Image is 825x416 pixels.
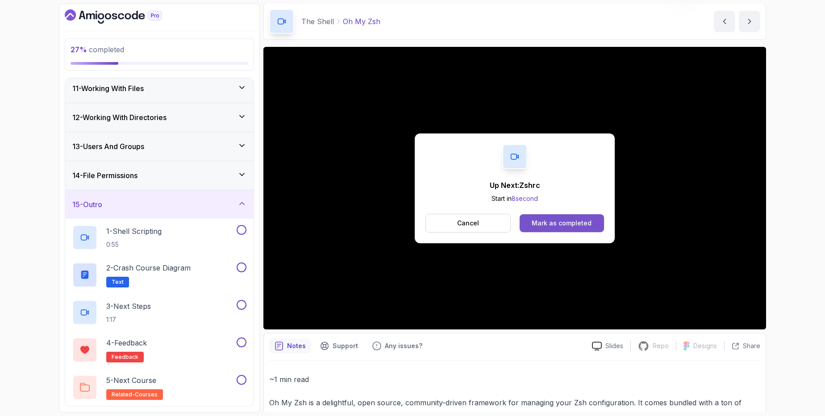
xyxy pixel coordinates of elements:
button: 5-Next Courserelated-courses [72,375,246,400]
span: 8 second [512,195,538,202]
span: related-courses [112,391,158,398]
button: previous content [714,11,735,32]
p: Share [743,341,760,350]
p: 5 - Next Course [106,375,156,386]
p: 1:17 [106,315,151,324]
p: Slides [605,341,623,350]
p: Up Next: Zshrc [490,180,540,191]
p: Cancel [457,219,479,228]
button: Share [724,341,760,350]
button: notes button [269,339,311,353]
p: Notes [287,341,306,350]
button: Cancel [425,214,511,233]
p: 2 - Crash Course Diagram [106,262,191,273]
p: Support [333,341,358,350]
p: Repo [653,341,669,350]
p: Oh My Zsh [343,16,380,27]
button: 1-Shell Scripting0:55 [72,225,246,250]
iframe: 7 - Oh My ZSH [263,47,766,329]
a: Slides [585,341,630,351]
p: 4 - Feedback [106,337,147,348]
button: 12-Working With Directories [65,103,254,132]
button: 4-Feedbackfeedback [72,337,246,362]
p: Start in [490,194,540,203]
button: 2-Crash Course DiagramText [72,262,246,287]
p: Designs [693,341,717,350]
button: Feedback button [367,339,428,353]
button: Support button [315,339,363,353]
div: Mark as completed [532,219,592,228]
p: ~1 min read [269,373,760,386]
p: 3 - Next Steps [106,301,151,312]
h3: 11 - Working With Files [72,83,144,94]
button: 11-Working With Files [65,74,254,103]
button: 14-File Permissions [65,161,254,190]
p: 1 - Shell Scripting [106,226,162,237]
span: completed [71,45,124,54]
span: feedback [112,354,138,361]
h3: 12 - Working With Directories [72,112,167,123]
button: Mark as completed [520,214,604,232]
h3: 13 - Users And Groups [72,141,144,152]
p: 0:55 [106,240,162,249]
p: Any issues? [385,341,422,350]
a: Dashboard [65,9,183,24]
h3: 15 - Outro [72,199,102,210]
span: Text [112,279,124,286]
button: next content [739,11,760,32]
button: 13-Users And Groups [65,132,254,161]
h3: 14 - File Permissions [72,170,137,181]
button: 3-Next Steps1:17 [72,300,246,325]
span: 27 % [71,45,87,54]
button: 15-Outro [65,190,254,219]
p: The Shell [301,16,334,27]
